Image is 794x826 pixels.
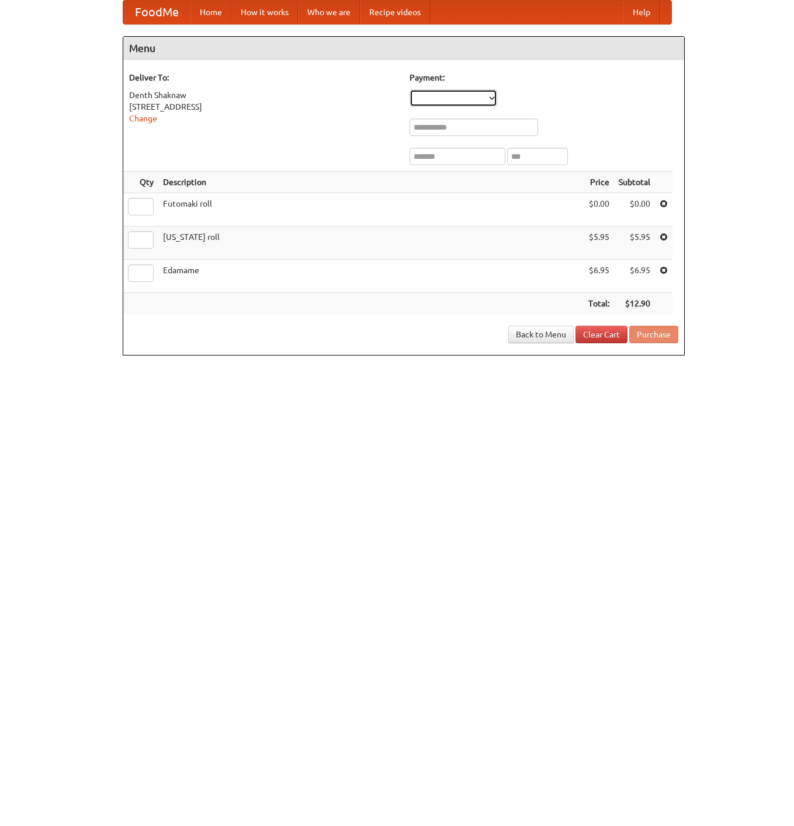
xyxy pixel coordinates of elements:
a: Recipe videos [360,1,430,24]
a: Change [129,114,157,123]
td: $6.95 [614,260,655,293]
td: $0.00 [614,193,655,226]
td: $6.95 [584,260,614,293]
h5: Deliver To: [129,72,398,83]
a: Help [623,1,660,24]
td: $0.00 [584,193,614,226]
th: Price [584,172,614,193]
a: How it works [231,1,298,24]
td: Edamame [158,260,584,293]
td: $5.95 [614,226,655,260]
th: Subtotal [614,172,655,193]
div: Denth Shaknaw [129,89,398,101]
td: [US_STATE] roll [158,226,584,260]
th: Total: [584,293,614,315]
td: $5.95 [584,226,614,260]
a: Who we are [298,1,360,24]
h5: Payment: [410,72,678,83]
a: FoodMe [123,1,190,24]
a: Back to Menu [508,326,574,343]
a: Home [190,1,231,24]
th: $12.90 [614,293,655,315]
a: Clear Cart [575,326,627,343]
th: Qty [123,172,158,193]
td: Futomaki roll [158,193,584,226]
button: Purchase [629,326,678,343]
th: Description [158,172,584,193]
div: [STREET_ADDRESS] [129,101,398,113]
h4: Menu [123,37,684,60]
